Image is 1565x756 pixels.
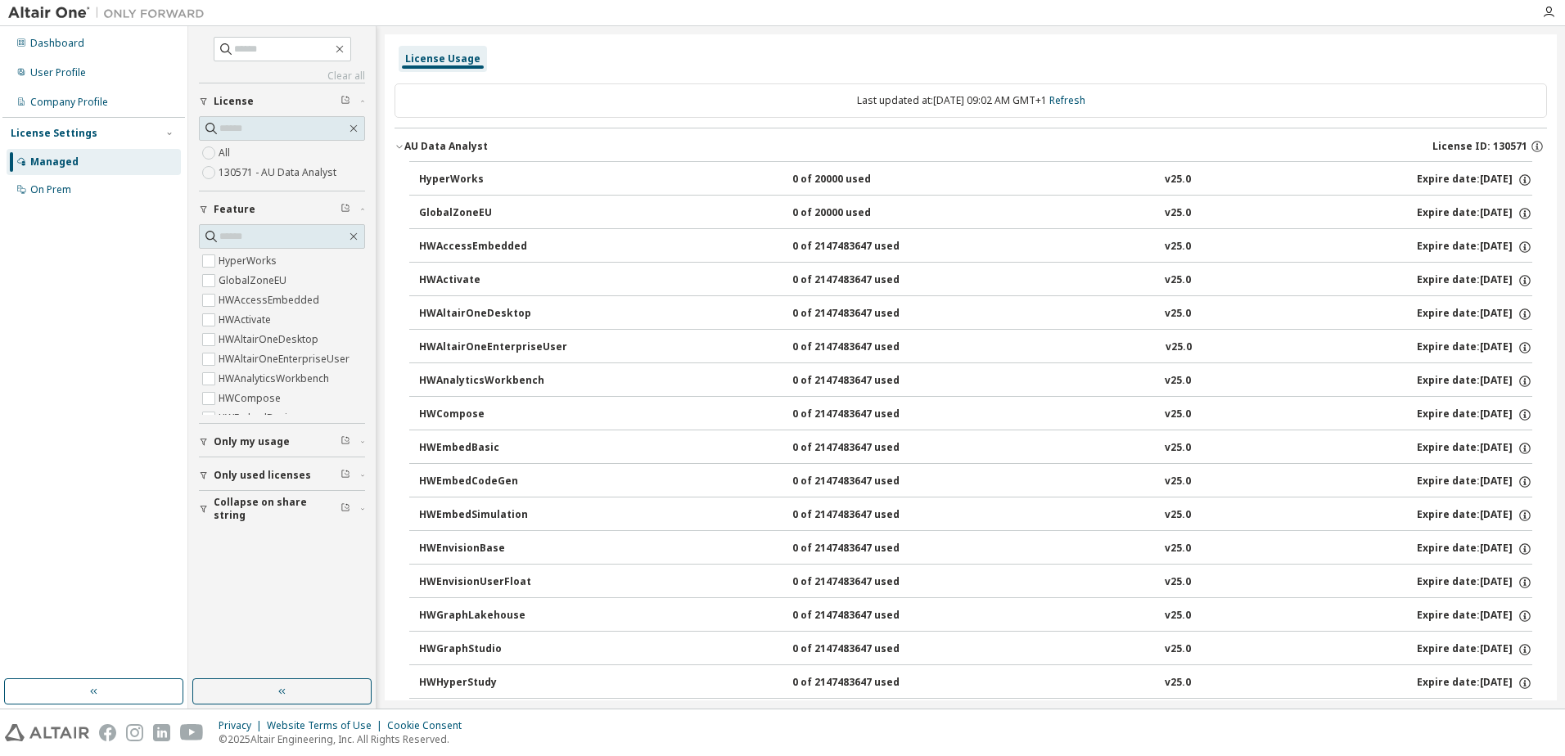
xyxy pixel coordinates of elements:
[419,542,566,556] div: HWEnvisionBase
[199,83,365,119] button: License
[792,374,940,389] div: 0 of 2147483647 used
[792,441,940,456] div: 0 of 2147483647 used
[419,475,566,489] div: HWEmbedCodeGen
[792,575,940,590] div: 0 of 2147483647 used
[419,508,566,523] div: HWEmbedSimulation
[419,598,1532,634] button: HWGraphLakehouse0 of 2147483647 usedv25.0Expire date:[DATE]
[419,665,1532,701] button: HWHyperStudy0 of 2147483647 usedv25.0Expire date:[DATE]
[792,173,940,187] div: 0 of 20000 used
[792,307,940,322] div: 0 of 2147483647 used
[180,724,204,741] img: youtube.svg
[219,310,274,330] label: HWActivate
[341,435,350,448] span: Clear filter
[1165,307,1191,322] div: v25.0
[1417,407,1532,422] div: Expire date: [DATE]
[30,183,71,196] div: On Prem
[419,397,1532,433] button: HWCompose0 of 2147483647 usedv25.0Expire date:[DATE]
[1432,140,1527,153] span: License ID: 130571
[341,95,350,108] span: Clear filter
[341,469,350,482] span: Clear filter
[219,389,284,408] label: HWCompose
[30,37,84,50] div: Dashboard
[30,66,86,79] div: User Profile
[792,206,940,221] div: 0 of 20000 used
[1166,340,1192,355] div: v25.0
[419,363,1532,399] button: HWAnalyticsWorkbench0 of 2147483647 usedv25.0Expire date:[DATE]
[199,491,365,527] button: Collapse on share string
[219,732,471,746] p: © 2025 Altair Engineering, Inc. All Rights Reserved.
[792,240,940,254] div: 0 of 2147483647 used
[219,290,322,310] label: HWAccessEmbedded
[219,163,340,182] label: 130571 - AU Data Analyst
[153,724,170,741] img: linkedin.svg
[99,724,116,741] img: facebook.svg
[1165,508,1191,523] div: v25.0
[219,143,233,163] label: All
[219,251,280,271] label: HyperWorks
[1417,307,1532,322] div: Expire date: [DATE]
[1417,340,1532,355] div: Expire date: [DATE]
[419,642,566,657] div: HWGraphStudio
[199,457,365,493] button: Only used licenses
[1165,475,1191,489] div: v25.0
[404,140,488,153] div: AU Data Analyst
[267,719,387,732] div: Website Terms of Use
[419,430,1532,466] button: HWEmbedBasic0 of 2147483647 usedv25.0Expire date:[DATE]
[1049,93,1085,107] a: Refresh
[1417,374,1532,389] div: Expire date: [DATE]
[219,408,295,428] label: HWEmbedBasic
[1165,240,1191,254] div: v25.0
[199,70,365,83] a: Clear all
[792,407,940,422] div: 0 of 2147483647 used
[387,719,471,732] div: Cookie Consent
[1417,475,1532,489] div: Expire date: [DATE]
[792,508,940,523] div: 0 of 2147483647 used
[219,271,290,290] label: GlobalZoneEU
[214,435,290,448] span: Only my usage
[1417,206,1532,221] div: Expire date: [DATE]
[341,203,350,216] span: Clear filter
[11,127,97,140] div: License Settings
[419,173,566,187] div: HyperWorks
[1165,206,1191,221] div: v25.0
[419,464,1532,500] button: HWEmbedCodeGen0 of 2147483647 usedv25.0Expire date:[DATE]
[419,407,566,422] div: HWCompose
[792,676,940,691] div: 0 of 2147483647 used
[792,475,940,489] div: 0 of 2147483647 used
[1165,609,1191,623] div: v25.0
[341,502,350,515] span: Clear filter
[126,724,143,741] img: instagram.svg
[199,424,365,460] button: Only my usage
[1417,441,1532,456] div: Expire date: [DATE]
[199,191,365,227] button: Feature
[419,330,1532,366] button: HWAltairOneEnterpriseUser0 of 2147483647 usedv25.0Expire date:[DATE]
[419,676,566,691] div: HWHyperStudy
[1417,173,1532,187] div: Expire date: [DATE]
[8,5,213,21] img: Altair One
[1165,575,1191,590] div: v25.0
[419,162,1532,198] button: HyperWorks0 of 20000 usedv25.0Expire date:[DATE]
[1417,273,1532,288] div: Expire date: [DATE]
[1417,542,1532,556] div: Expire date: [DATE]
[5,724,89,741] img: altair_logo.svg
[1165,407,1191,422] div: v25.0
[419,565,1532,601] button: HWEnvisionUserFloat0 of 2147483647 usedv25.0Expire date:[DATE]
[419,296,1532,332] button: HWAltairOneDesktop0 of 2147483647 usedv25.0Expire date:[DATE]
[792,340,940,355] div: 0 of 2147483647 used
[419,497,1532,533] button: HWEmbedSimulation0 of 2147483647 usedv25.0Expire date:[DATE]
[419,206,566,221] div: GlobalZoneEU
[219,369,332,389] label: HWAnalyticsWorkbench
[214,496,341,522] span: Collapse on share string
[792,273,940,288] div: 0 of 2147483647 used
[419,609,566,623] div: HWGraphLakehouse
[419,575,566,590] div: HWEnvisionUserFloat
[1417,642,1532,657] div: Expire date: [DATE]
[419,273,566,288] div: HWActivate
[419,307,566,322] div: HWAltairOneDesktop
[1417,575,1532,590] div: Expire date: [DATE]
[30,155,79,169] div: Managed
[419,374,566,389] div: HWAnalyticsWorkbench
[30,96,108,109] div: Company Profile
[1165,676,1191,691] div: v25.0
[1165,273,1191,288] div: v25.0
